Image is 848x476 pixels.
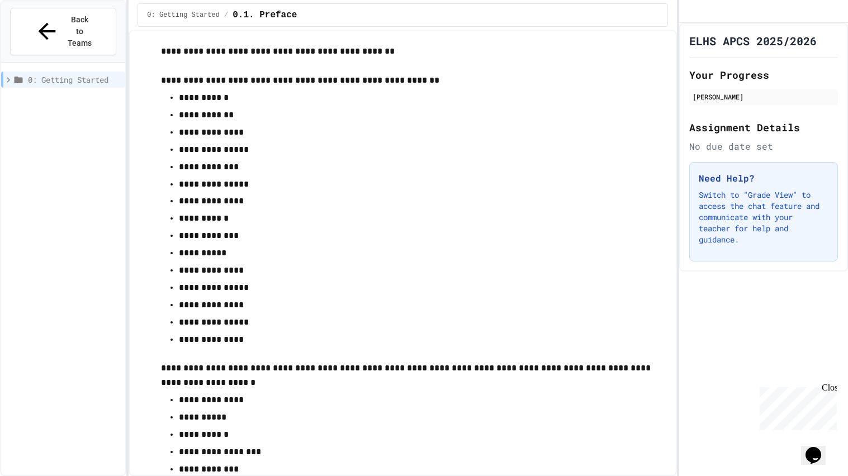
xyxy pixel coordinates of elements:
[801,431,837,465] iframe: chat widget
[689,33,817,49] h1: ELHS APCS 2025/2026
[28,74,121,85] span: 0: Getting Started
[689,67,838,83] h2: Your Progress
[689,120,838,135] h2: Assignment Details
[4,4,77,71] div: Chat with us now!Close
[693,92,835,102] div: [PERSON_NAME]
[233,8,297,22] span: 0.1. Preface
[689,140,838,153] div: No due date set
[67,14,93,49] span: Back to Teams
[147,11,220,20] span: 0: Getting Started
[755,383,837,430] iframe: chat widget
[10,8,116,55] button: Back to Teams
[699,189,828,245] p: Switch to "Grade View" to access the chat feature and communicate with your teacher for help and ...
[224,11,228,20] span: /
[699,172,828,185] h3: Need Help?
